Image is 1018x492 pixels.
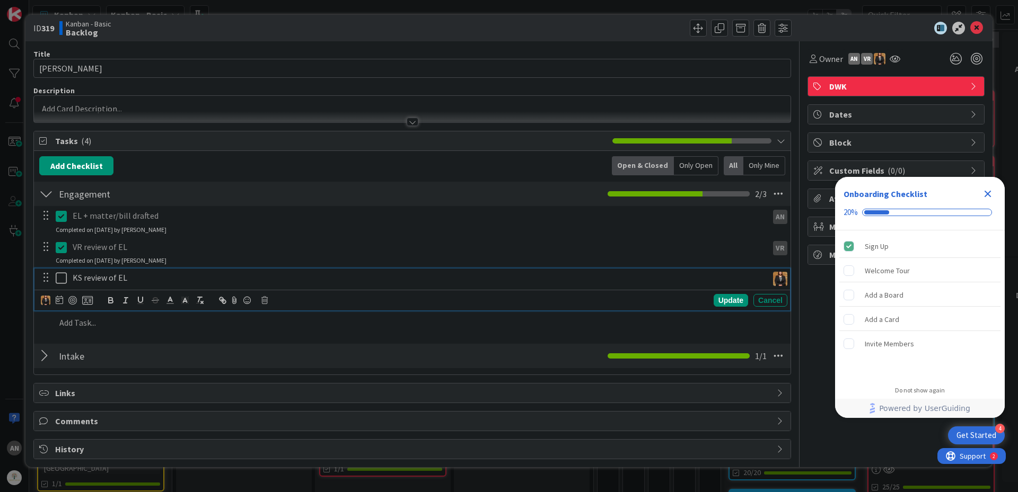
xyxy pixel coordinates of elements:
div: Only Mine [743,156,785,175]
p: VR review of EL [73,241,763,253]
img: KS [41,296,50,305]
div: Close Checklist [979,185,996,202]
span: Block [829,136,965,149]
input: Add Checklist... [55,346,294,365]
span: Attachments [829,192,965,205]
b: 319 [41,23,54,33]
span: Metrics [829,248,965,261]
div: AN [773,210,787,224]
p: KS review of EL [73,272,763,284]
p: EL + matter/bill drafted [73,210,763,222]
span: Support [22,2,48,14]
div: Only Open [674,156,718,175]
span: Owner [819,52,843,65]
div: Sign Up [865,240,889,253]
span: Mirrors [829,220,965,233]
div: 4 [995,424,1005,433]
div: Do not show again [895,386,945,395]
div: VR [773,241,787,255]
div: Onboarding Checklist [844,187,927,200]
div: Invite Members [865,337,914,350]
span: Links [55,387,771,399]
div: Update [714,294,748,307]
div: Checklist progress: 20% [844,208,996,217]
div: Cancel [753,294,787,307]
div: Sign Up is complete. [839,235,1001,258]
span: 1 / 1 [755,350,767,362]
span: Tasks [55,135,607,147]
div: Footer [835,399,1005,418]
div: 2 [55,4,58,13]
span: ID [33,22,54,34]
span: Powered by UserGuiding [879,402,970,415]
div: Welcome Tour [865,264,910,277]
b: Backlog [66,28,111,37]
div: Checklist items [835,230,1005,379]
span: Kanban - Basic [66,20,111,28]
span: History [55,443,771,455]
div: Completed on [DATE] by [PERSON_NAME] [56,225,166,235]
div: Add a Card [865,313,899,326]
div: All [724,156,743,175]
span: DWK [829,80,965,93]
input: type card name here... [33,59,791,78]
div: Get Started [956,430,996,441]
span: Custom Fields [829,164,965,177]
img: KS [874,53,885,65]
span: ( 4 ) [81,136,91,146]
span: Description [33,86,75,95]
span: Dates [829,108,965,121]
a: Powered by UserGuiding [840,399,999,418]
div: Completed on [DATE] by [PERSON_NAME] [56,256,166,265]
span: Comments [55,415,771,427]
div: Add a Board is incomplete. [839,283,1001,307]
div: Open Get Started checklist, remaining modules: 4 [948,426,1005,444]
div: Welcome Tour is incomplete. [839,259,1001,282]
img: KS [773,272,787,286]
div: Checklist Container [835,177,1005,418]
div: VR [861,53,873,65]
div: Open & Closed [612,156,674,175]
span: ( 0/0 ) [888,165,905,176]
div: Invite Members is incomplete. [839,332,1001,355]
div: Add a Card is incomplete. [839,308,1001,331]
input: Add Checklist... [55,184,294,203]
button: Add Checklist [39,156,113,175]
span: 2 / 3 [755,187,767,200]
div: 20% [844,208,858,217]
div: AN [848,53,860,65]
label: Title [33,49,50,59]
div: Add a Board [865,289,903,301]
